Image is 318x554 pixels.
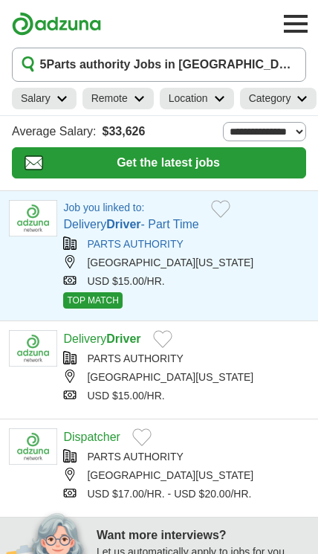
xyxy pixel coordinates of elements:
img: Parts Authority logo [9,428,57,465]
h2: Category [249,91,291,106]
strong: Driver [106,218,140,231]
a: Location [160,88,234,109]
img: Parts Authority logo [9,330,57,367]
a: Dispatcher [63,431,120,443]
button: Get the latest jobs [12,147,306,178]
div: USD $17.00/HR. - USD $20.00/HR. [63,486,309,502]
button: Add to favorite jobs [211,200,230,218]
p: Job you linked to: [63,200,198,216]
h1: Parts authority Jobs in [GEOGRAPHIC_DATA], [GEOGRAPHIC_DATA] [40,56,296,74]
div: [GEOGRAPHIC_DATA][US_STATE] [63,468,309,483]
img: Parts Authority logo [9,200,57,236]
a: Category [240,88,317,109]
a: Remote [82,88,154,109]
button: Add to favorite jobs [132,428,152,446]
div: USD $15.00/HR. [63,388,309,404]
button: 5Parts authority Jobs in [GEOGRAPHIC_DATA], [GEOGRAPHIC_DATA] [12,48,306,82]
a: PARTS AUTHORITY [87,238,183,250]
div: Want more interviews? [97,526,309,544]
span: $33,626 [103,123,146,141]
a: DeliveryDriver [63,332,140,345]
a: PARTS AUTHORITY [87,451,183,463]
img: Adzuna logo [12,12,101,36]
span: 5 [40,56,47,74]
div: USD $15.00/HR. [63,274,309,289]
a: Salary [12,88,77,109]
a: DeliveryDriver- Part Time [63,218,198,231]
h2: Location [169,91,208,106]
strong: Driver [106,332,140,345]
h2: Salary [21,91,51,106]
button: Add to favorite jobs [153,330,172,348]
div: Average Salary: [12,122,306,141]
div: [GEOGRAPHIC_DATA][US_STATE] [63,370,309,385]
div: [GEOGRAPHIC_DATA][US_STATE] [63,255,309,271]
button: Toggle main navigation menu [279,7,312,40]
span: Get the latest jobs [43,154,293,172]
span: TOP MATCH [63,292,122,309]
h2: Remote [91,91,128,106]
a: PARTS AUTHORITY [87,352,183,364]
